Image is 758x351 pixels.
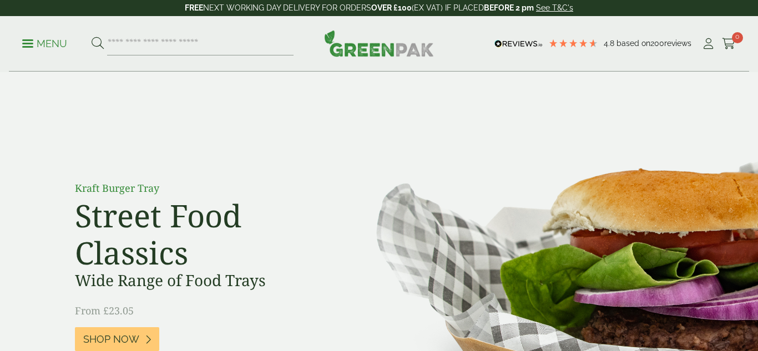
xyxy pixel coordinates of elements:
[22,37,67,48] a: Menu
[371,3,412,12] strong: OVER £100
[185,3,203,12] strong: FREE
[494,40,543,48] img: REVIEWS.io
[75,197,325,271] h2: Street Food Classics
[664,39,691,48] span: reviews
[604,39,616,48] span: 4.8
[650,39,664,48] span: 200
[324,30,434,57] img: GreenPak Supplies
[75,271,325,290] h3: Wide Range of Food Trays
[75,181,325,196] p: Kraft Burger Tray
[75,327,159,351] a: Shop Now
[722,38,736,49] i: Cart
[22,37,67,50] p: Menu
[722,35,736,52] a: 0
[75,304,134,317] span: From £23.05
[548,38,598,48] div: 4.79 Stars
[701,38,715,49] i: My Account
[616,39,650,48] span: Based on
[83,333,139,345] span: Shop Now
[732,32,743,43] span: 0
[484,3,534,12] strong: BEFORE 2 pm
[536,3,573,12] a: See T&C's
